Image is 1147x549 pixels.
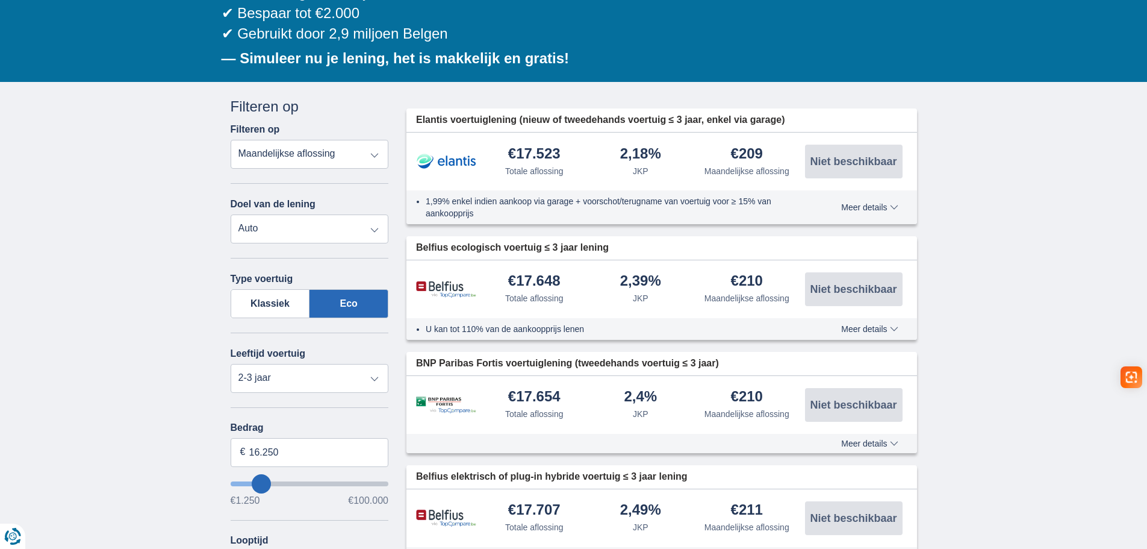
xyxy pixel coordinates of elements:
span: Niet beschikbaar [810,513,897,524]
button: Niet beschikbaar [805,501,903,535]
div: €17.523 [508,146,561,163]
div: Totale aflossing [505,165,564,177]
div: €17.707 [508,503,561,519]
li: U kan tot 110% van de aankoopprijs lenen [426,323,797,335]
label: Doel van de lening [231,199,316,210]
button: Meer details [832,439,907,448]
div: Maandelijkse aflossing [704,521,789,533]
div: €211 [731,503,763,519]
div: €209 [731,146,763,163]
label: Filteren op [231,124,280,135]
div: JKP [633,165,648,177]
img: product.pl.alt Belfius [416,509,476,527]
div: Maandelijkse aflossing [704,408,789,420]
span: €1.250 [231,496,260,506]
input: wantToBorrow [231,482,389,486]
span: Meer details [841,439,898,448]
div: €17.654 [508,389,561,406]
div: 2,39% [620,274,661,290]
span: Niet beschikbaar [810,156,897,167]
span: Meer details [841,203,898,212]
button: Niet beschikbaar [805,272,903,306]
label: Klassiek [231,289,310,318]
div: JKP [633,408,648,420]
b: — Simuleer nu je lening, het is makkelijk en gratis! [222,50,570,66]
div: 2,4% [624,389,657,406]
span: Meer details [841,325,898,333]
button: Meer details [832,202,907,212]
div: JKP [633,521,648,533]
img: product.pl.alt Belfius [416,281,476,298]
button: Meer details [832,324,907,334]
label: Type voertuig [231,274,293,284]
div: Totale aflossing [505,521,564,533]
span: € [240,445,246,459]
div: Filteren op [231,96,389,117]
img: product.pl.alt Elantis [416,146,476,177]
span: BNP Paribas Fortis voertuiglening (tweedehands voertuig ≤ 3 jaar) [416,357,719,371]
span: Belfius elektrisch of plug-in hybride voertuig ≤ 3 jaar lening [416,470,688,484]
div: Maandelijkse aflossing [704,292,789,304]
div: Totale aflossing [505,292,564,304]
span: Niet beschikbaar [810,284,897,295]
span: Niet beschikbaar [810,400,897,410]
label: Eco [309,289,388,318]
img: product.pl.alt BNP Paribas Fortis [416,397,476,414]
span: Belfius ecologisch voertuig ≤ 3 jaar lening [416,241,609,255]
div: €210 [731,274,763,290]
div: €210 [731,389,763,406]
div: 2,18% [620,146,661,163]
div: €17.648 [508,274,561,290]
div: Maandelijkse aflossing [704,165,789,177]
button: Niet beschikbaar [805,145,903,178]
label: Bedrag [231,422,389,433]
li: 1,99% enkel indien aankoop via garage + voorschot/terugname van voertuig voor ≥ 15% van aankoopprijs [426,195,797,219]
label: Leeftijd voertuig [231,348,305,359]
label: Looptijd [231,535,269,546]
div: Totale aflossing [505,408,564,420]
button: Niet beschikbaar [805,388,903,422]
span: Elantis voertuiglening (nieuw of tweedehands voertuig ≤ 3 jaar, enkel via garage) [416,113,785,127]
div: JKP [633,292,648,304]
span: €100.000 [348,496,388,506]
div: 2,49% [620,503,661,519]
